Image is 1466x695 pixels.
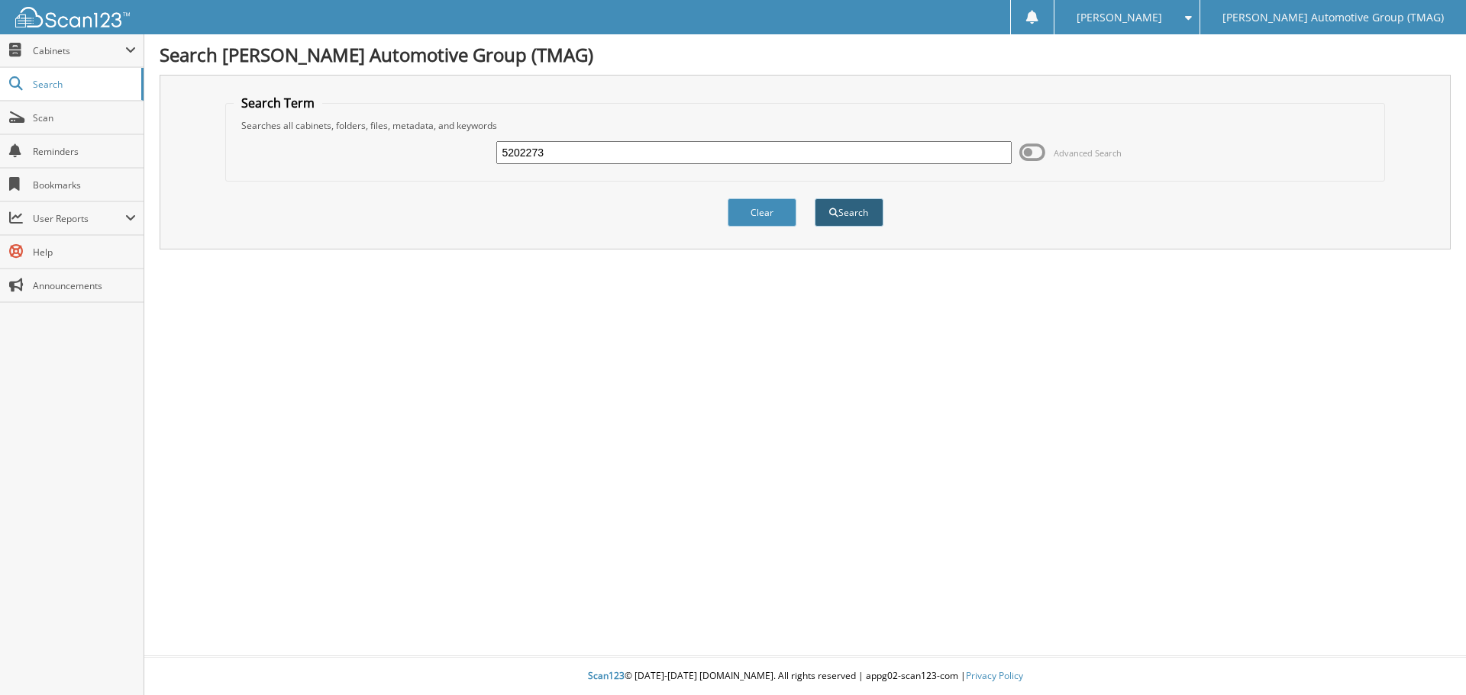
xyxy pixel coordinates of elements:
[33,179,136,191] span: Bookmarks
[966,669,1023,682] a: Privacy Policy
[33,78,134,91] span: Search
[33,246,136,259] span: Help
[728,198,796,227] button: Clear
[1054,147,1122,159] span: Advanced Search
[15,7,130,27] img: scan123-logo-white.svg
[33,212,125,225] span: User Reports
[33,111,136,124] span: Scan
[33,44,125,57] span: Cabinets
[234,119,1377,132] div: Searches all cabinets, folders, files, metadata, and keywords
[1222,13,1444,22] span: [PERSON_NAME] Automotive Group (TMAG)
[144,658,1466,695] div: © [DATE]-[DATE] [DOMAIN_NAME]. All rights reserved | appg02-scan123-com |
[588,669,625,682] span: Scan123
[234,95,322,111] legend: Search Term
[815,198,883,227] button: Search
[33,279,136,292] span: Announcements
[160,42,1451,67] h1: Search [PERSON_NAME] Automotive Group (TMAG)
[1077,13,1162,22] span: [PERSON_NAME]
[33,145,136,158] span: Reminders
[1390,622,1466,695] iframe: Chat Widget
